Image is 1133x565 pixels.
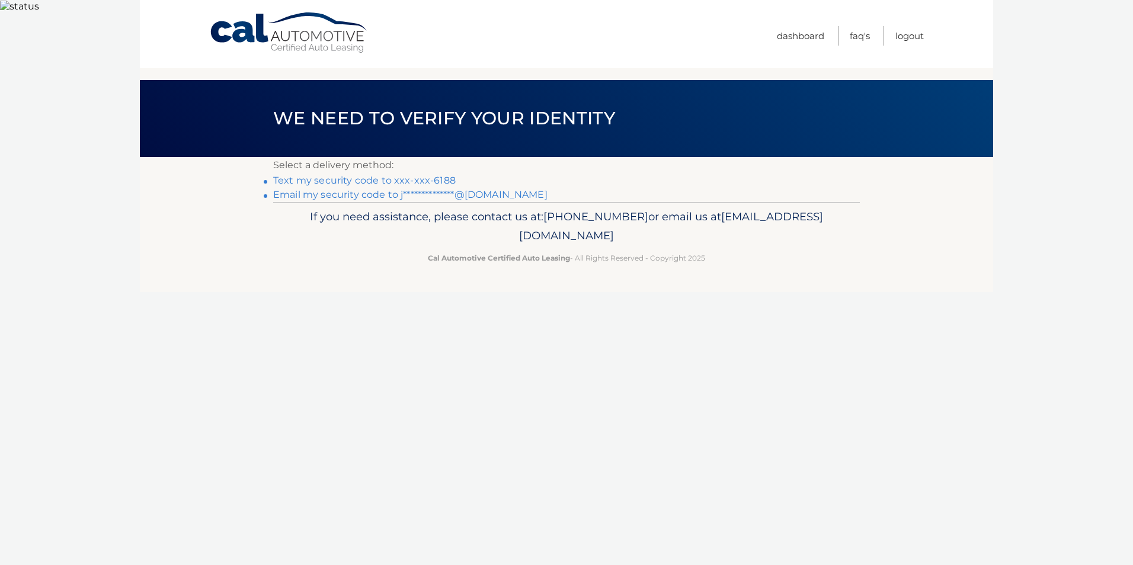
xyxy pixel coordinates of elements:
[895,26,924,46] a: Logout
[777,26,824,46] a: Dashboard
[428,253,570,262] strong: Cal Automotive Certified Auto Leasing
[209,12,369,54] a: Cal Automotive
[281,252,852,264] p: - All Rights Reserved - Copyright 2025
[519,210,823,242] span: [EMAIL_ADDRESS][DOMAIN_NAME]
[273,175,456,186] a: Text my security code to xxx-xxx-6188
[273,157,860,174] p: Select a delivery method:
[281,207,852,245] p: If you need assistance, please contact us at: or email us at
[850,26,870,46] a: FAQ's
[543,210,648,223] span: [PHONE_NUMBER]
[273,107,615,129] span: We need to verify your identity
